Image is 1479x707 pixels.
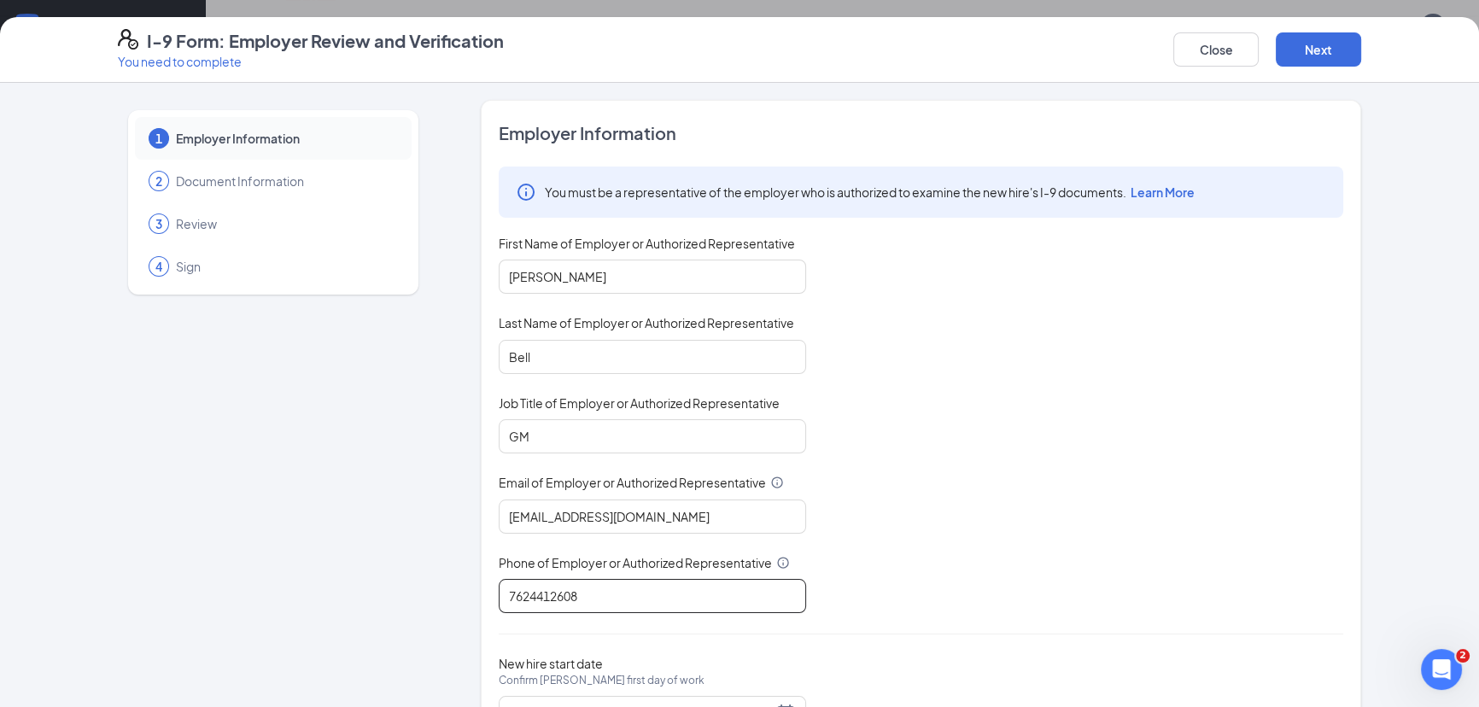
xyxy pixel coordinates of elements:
button: Close [1173,32,1259,67]
span: Job Title of Employer or Authorized Representative [499,394,780,412]
svg: Info [770,476,784,489]
input: Enter job title [499,419,806,453]
span: Learn More [1131,184,1195,200]
span: 2 [155,172,162,190]
a: Learn More [1126,184,1195,200]
span: New hire start date [499,655,704,706]
p: You need to complete [118,53,504,70]
span: Document Information [176,172,395,190]
span: You must be a representative of the employer who is authorized to examine the new hire's I-9 docu... [545,184,1195,201]
svg: FormI9EVerifyIcon [118,29,138,50]
span: Employer Information [499,121,1343,145]
input: 10 digits only, e.g. "1231231234" [499,579,806,613]
span: Email of Employer or Authorized Representative [499,474,766,491]
svg: Info [776,556,790,570]
span: First Name of Employer or Authorized Representative [499,235,795,252]
svg: Info [516,182,536,202]
input: Enter your last name [499,340,806,374]
span: 3 [155,215,162,232]
span: 2 [1456,649,1470,663]
span: 1 [155,130,162,147]
span: Review [176,215,395,232]
span: Last Name of Employer or Authorized Representative [499,314,794,331]
span: 4 [155,258,162,275]
span: Sign [176,258,395,275]
h4: I-9 Form: Employer Review and Verification [147,29,504,53]
input: Enter your email address [499,500,806,534]
iframe: Intercom live chat [1421,649,1462,690]
span: Employer Information [176,130,395,147]
span: Confirm [PERSON_NAME] first day of work [499,672,704,689]
span: Phone of Employer or Authorized Representative [499,554,772,571]
input: Enter your first name [499,260,806,294]
button: Next [1276,32,1361,67]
